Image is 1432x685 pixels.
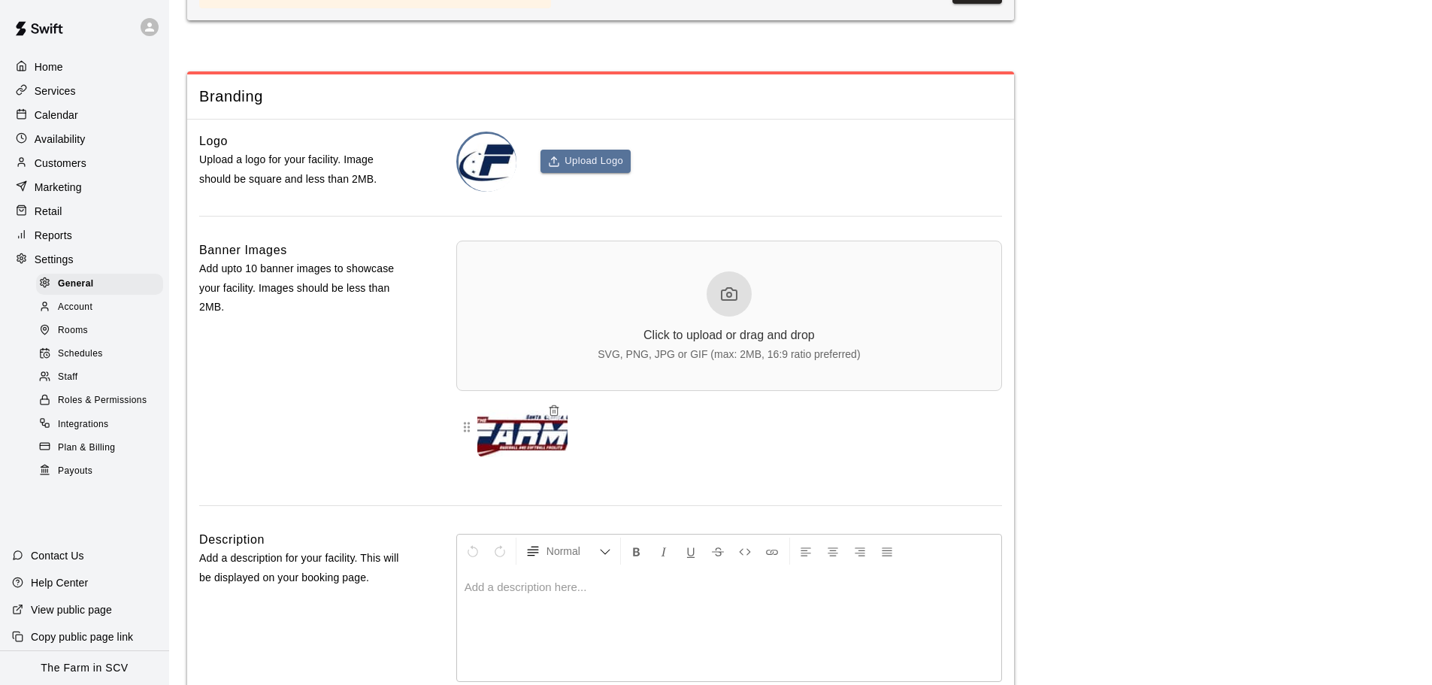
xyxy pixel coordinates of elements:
[36,367,163,388] div: Staff
[12,80,157,102] a: Services
[58,347,103,362] span: Schedules
[36,438,163,459] div: Plan & Billing
[199,530,265,550] h6: Description
[519,538,617,565] button: Formatting Options
[793,538,819,565] button: Left Align
[58,300,92,315] span: Account
[705,538,731,565] button: Format Strikethrough
[35,132,86,147] p: Availability
[31,629,133,644] p: Copy public page link
[35,204,62,219] p: Retail
[199,150,408,188] p: Upload a logo for your facility. Image should be square and less than 2MB.
[459,134,516,192] img: The Farm in SCV logo
[31,602,112,617] p: View public page
[36,297,163,318] div: Account
[487,538,513,565] button: Redo
[35,83,76,99] p: Services
[36,274,163,295] div: General
[36,343,169,366] a: Schedules
[36,390,163,411] div: Roles & Permissions
[199,241,287,260] h6: Banner Images
[12,128,157,150] a: Availability
[58,370,77,385] span: Staff
[12,224,157,247] a: Reports
[35,180,82,195] p: Marketing
[58,464,92,479] span: Payouts
[35,108,78,123] p: Calendar
[41,660,129,676] p: The Farm in SCV
[759,538,785,565] button: Insert Link
[36,436,169,459] a: Plan & Billing
[36,459,169,483] a: Payouts
[36,272,169,296] a: General
[12,152,157,174] a: Customers
[36,320,163,341] div: Rooms
[874,538,900,565] button: Justify Align
[12,56,157,78] a: Home
[35,59,63,74] p: Home
[36,389,169,413] a: Roles & Permissions
[847,538,873,565] button: Right Align
[35,156,86,171] p: Customers
[36,413,169,436] a: Integrations
[31,548,84,563] p: Contact Us
[540,150,631,173] button: Upload Logo
[58,277,94,292] span: General
[36,414,163,435] div: Integrations
[36,320,169,343] a: Rooms
[546,544,599,559] span: Normal
[598,348,860,360] div: SVG, PNG, JPG or GIF (max: 2MB, 16:9 ratio preferred)
[199,549,408,586] p: Add a description for your facility. This will be displayed on your booking page.
[58,323,88,338] span: Rooms
[36,344,163,365] div: Schedules
[820,538,846,565] button: Center Align
[58,417,109,432] span: Integrations
[12,248,157,271] a: Settings
[31,575,88,590] p: Help Center
[732,538,758,565] button: Insert Code
[624,538,649,565] button: Format Bold
[36,461,163,482] div: Payouts
[199,259,408,317] p: Add upto 10 banner images to showcase your facility. Images should be less than 2MB.
[477,397,568,457] img: Banner 1
[36,296,169,319] a: Account
[58,441,115,456] span: Plan & Billing
[199,86,1002,107] span: Branding
[12,104,157,126] a: Calendar
[58,393,147,408] span: Roles & Permissions
[12,176,157,199] a: Marketing
[678,538,704,565] button: Format Underline
[36,366,169,389] a: Staff
[643,329,815,342] div: Click to upload or drag and drop
[460,538,486,565] button: Undo
[35,228,72,243] p: Reports
[199,132,228,151] h6: Logo
[651,538,677,565] button: Format Italics
[12,200,157,223] a: Retail
[35,252,74,267] p: Settings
